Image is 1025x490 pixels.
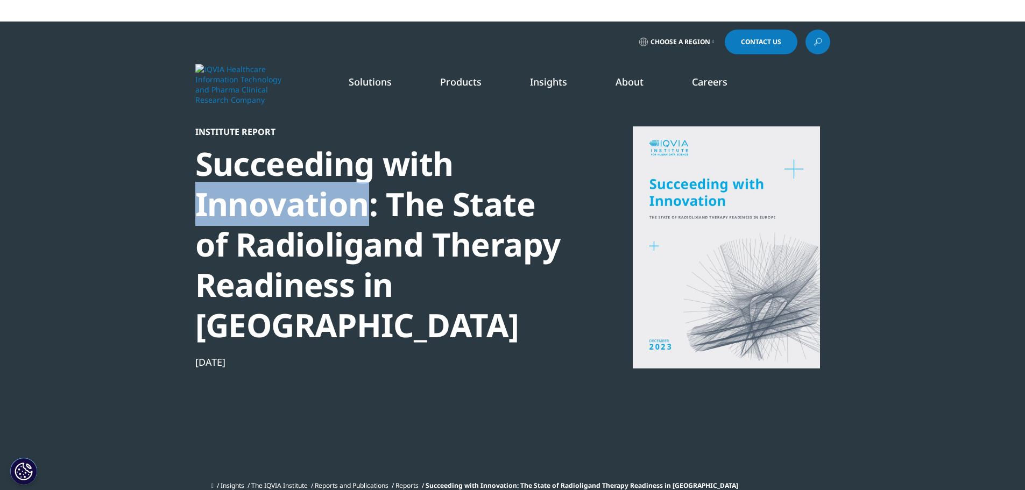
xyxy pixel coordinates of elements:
[10,458,37,485] button: Cookies Settings
[741,39,781,45] span: Contact Us
[651,38,710,46] span: Choose a Region
[221,481,244,490] a: Insights
[426,481,738,490] span: Succeeding with Innovation: The State of Radioligand Therapy Readiness in [GEOGRAPHIC_DATA]
[315,481,388,490] a: Reports and Publications
[251,481,308,490] a: The IQVIA Institute
[616,75,644,88] a: About
[349,75,392,88] a: Solutions
[725,30,797,54] a: Contact Us
[195,126,564,137] div: Institute Report
[692,75,727,88] a: Careers
[395,481,419,490] a: Reports
[195,144,564,345] div: Succeeding with Innovation: The State of Radioligand Therapy Readiness in [GEOGRAPHIC_DATA]
[286,59,830,110] nav: Primary
[530,75,567,88] a: Insights
[440,75,482,88] a: Products
[195,64,281,105] img: IQVIA Healthcare Information Technology and Pharma Clinical Research Company
[195,356,564,368] div: [DATE]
